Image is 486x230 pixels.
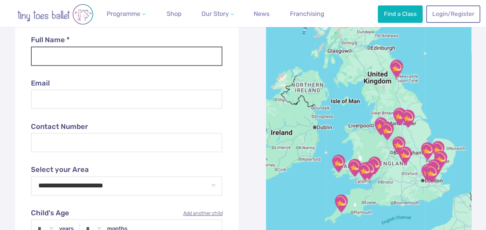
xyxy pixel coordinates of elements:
div: Newport [359,161,378,180]
a: Login/Register [426,5,480,22]
span: Shop [167,10,182,17]
span: Programme [107,10,140,17]
div: Bridgend & Vale of Glamorgan [355,161,374,181]
a: Shop [164,6,185,22]
div: Cheshire East [371,117,391,136]
a: Programme [104,6,148,22]
label: Contact Number [31,122,223,132]
a: Add another child [183,209,222,217]
span: Our Story [201,10,229,17]
a: News [251,6,273,22]
label: Child's Age [31,208,223,219]
label: Email [31,78,223,89]
div: Dartford, Bexley & Sidcup [418,163,437,182]
div: Sheffield & North Derbyshire [390,107,409,126]
label: Full Name * [31,35,223,46]
a: Our Story [198,6,237,22]
div: Suffolk [428,140,447,160]
label: Select your Area [31,165,223,175]
img: tiny toes ballet [9,4,102,25]
div: Essex West (Wickford, Basildon & Orsett) [425,158,444,178]
div: Cambridge [418,141,437,161]
div: Cardiff [359,161,379,180]
div: Pembrokeshire [329,154,348,173]
div: Swansea, Neath Port Talbot and Llanelli [345,158,364,177]
span: News [254,10,269,17]
div: Staffordshire [377,121,397,141]
div: Monmouthshire, Torfaen & Blaenau Gwent [365,156,384,175]
div: Warwickshire [389,136,408,155]
a: Find a Class [378,5,423,22]
div: North Nottinghamshire & South Yorkshire [398,109,418,128]
div: Newcastle Upon Tyne [387,59,406,78]
a: Franchising [287,6,327,22]
span: Franchising [290,10,324,17]
div: Cornwall & Devon [331,194,351,213]
div: Gravesend & Medway [422,164,441,183]
div: Colchester [431,150,450,169]
div: Northamptonshire (South) & Oxfordshire (North) [395,146,414,165]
